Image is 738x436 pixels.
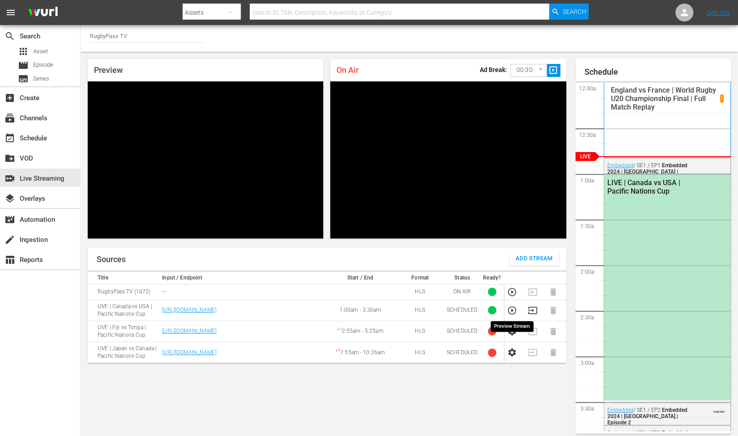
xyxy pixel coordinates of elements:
span: Channels [4,113,15,123]
td: SCHEDULED [444,342,480,363]
th: Start / End [324,272,396,284]
a: [URL][DOMAIN_NAME] [162,307,216,313]
span: Embedded 2024 | [GEOGRAPHIC_DATA] | Episode 2 [607,407,687,426]
div: / SE1 / EP1: [607,162,689,181]
p: Ad Break: [480,66,507,73]
th: Ready? [480,272,504,284]
div: LIVE | Canada vs USA | Pacific Nations Cup [607,178,689,195]
a: Embedded [607,407,633,413]
td: ON AIR [444,284,480,300]
th: Format [396,272,444,284]
span: VARIANT [713,406,725,413]
a: Embedded [607,162,633,169]
span: Preview [94,65,123,75]
h1: Schedule [584,68,731,76]
span: Search [562,4,586,20]
a: [URL][DOMAIN_NAME] [162,328,216,334]
span: slideshow_sharp [548,65,559,76]
span: VOD [4,153,15,164]
th: Input / Endpoint [159,272,324,284]
span: Overlays [4,193,15,204]
td: RugbyPass TV (1872) [88,284,159,300]
td: HLS [396,321,444,342]
td: 7:55am - 10:26am [324,342,396,363]
td: LIVE | Fiji vs Tonga | Pacific Nations Cup [88,321,159,342]
span: Automation [4,214,15,225]
button: Preview Stream [507,287,517,297]
button: Transition [528,305,538,315]
td: LIVE | Japan vs Canada | Pacific Nations Cup [88,342,159,363]
span: Reports [4,254,15,265]
span: On Air [337,65,358,75]
button: Add Stream [509,252,559,266]
h1: Sources [97,255,126,264]
button: Search [549,4,589,20]
span: Episode [18,60,29,71]
td: SCHEDULED [444,321,480,342]
span: Search [4,31,15,42]
a: [URL][DOMAIN_NAME] [162,349,216,356]
span: menu [5,7,16,18]
sup: + 7 [337,327,341,332]
span: Schedule [4,133,15,144]
td: HLS [396,342,444,363]
sup: + 7 [336,348,340,353]
th: Title [88,272,159,284]
span: Create [4,93,15,103]
td: --- [159,284,324,300]
img: ans4CAIJ8jUAAAAAAAAAAAAAAAAAAAAAAAAgQb4GAAAAAAAAAAAAAAAAAAAAAAAAJMjXAAAAAAAAAAAAAAAAAAAAAAAAgAT5G... [21,2,64,23]
button: Configure [507,347,517,357]
span: Asset [18,46,29,57]
div: Video Player [330,81,566,238]
span: Live Streaming [4,173,15,184]
td: LIVE | Canada vs USA | Pacific Nations Cup [88,300,159,321]
span: Episode [33,60,53,69]
a: Sign Out [706,9,729,16]
th: Status [444,272,480,284]
span: Series [18,73,29,84]
span: Series [33,74,49,83]
button: Configure [507,326,517,336]
p: 1 [720,95,723,102]
td: HLS [396,284,444,300]
div: Video Player [88,81,323,238]
td: HLS [396,300,444,321]
a: Embedded [607,430,633,436]
td: SCHEDULED [444,300,480,321]
span: Add Stream [516,254,553,264]
span: Asset [33,47,48,56]
div: 00:30 [510,62,547,79]
span: Ingestion [4,234,15,245]
span: Embedded 2024 | [GEOGRAPHIC_DATA] | Episode 1 [607,162,687,181]
td: 1:00am - 3:30am [324,300,396,321]
p: England vs France | World Rugby U20 Championship Final | Full Match Replay [611,86,720,111]
td: 2:55am - 5:25am [324,321,396,342]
